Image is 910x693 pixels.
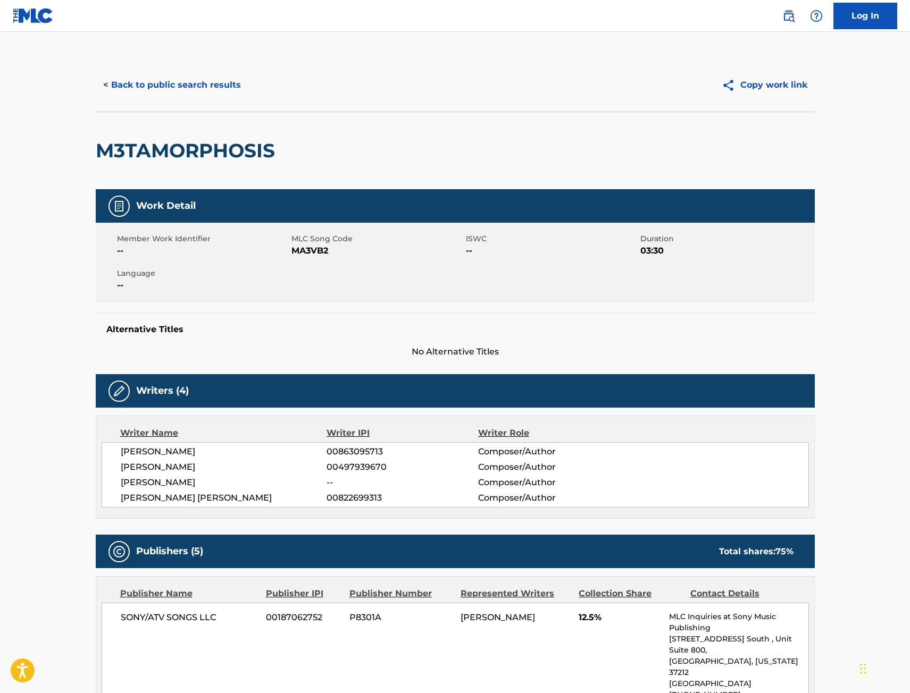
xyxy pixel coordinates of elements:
[478,427,616,440] div: Writer Role
[806,5,827,27] div: Help
[669,633,808,656] p: [STREET_ADDRESS] South , Unit Suite 800,
[349,611,453,624] span: P8301A
[466,233,638,244] span: ISWC
[121,461,327,474] span: [PERSON_NAME]
[478,461,616,474] span: Composer/Author
[327,492,478,504] span: 00822699313
[13,8,54,23] img: MLC Logo
[136,200,196,212] h5: Work Detail
[121,476,327,489] span: [PERSON_NAME]
[121,492,327,504] span: [PERSON_NAME] [PERSON_NAME]
[291,233,463,244] span: MLC Song Code
[266,587,341,600] div: Publisher IPI
[478,476,616,489] span: Composer/Author
[106,324,804,335] h5: Alternative Titles
[719,545,794,558] div: Total shares:
[120,587,258,600] div: Publisher Name
[722,79,740,92] img: Copy work link
[579,587,682,600] div: Collection Share
[461,587,571,600] div: Represented Writers
[782,10,795,22] img: search
[778,5,799,27] a: Public Search
[714,72,815,98] button: Copy work link
[833,3,897,29] a: Log In
[461,612,535,622] span: [PERSON_NAME]
[669,656,808,678] p: [GEOGRAPHIC_DATA], [US_STATE] 37212
[478,445,616,458] span: Composer/Author
[579,611,661,624] span: 12.5%
[96,345,815,358] span: No Alternative Titles
[136,545,203,557] h5: Publishers (5)
[810,10,823,22] img: help
[669,611,808,633] p: MLC Inquiries at Sony Music Publishing
[327,476,478,489] span: --
[327,445,478,458] span: 00863095713
[96,72,248,98] button: < Back to public search results
[478,492,616,504] span: Composer/Author
[266,611,341,624] span: 00187062752
[120,427,327,440] div: Writer Name
[349,587,453,600] div: Publisher Number
[860,653,866,684] div: Drag
[690,587,794,600] div: Contact Details
[640,244,812,257] span: 03:30
[136,385,189,397] h5: Writers (4)
[113,385,126,398] img: Writers
[640,233,812,244] span: Duration
[113,200,126,213] img: Work Detail
[327,427,478,440] div: Writer IPI
[96,139,280,163] h2: M3TAMORPHOSIS
[669,678,808,689] p: [GEOGRAPHIC_DATA]
[327,461,478,474] span: 00497939670
[466,244,638,257] span: --
[117,244,289,257] span: --
[857,642,910,693] iframe: Chat Widget
[121,445,327,458] span: [PERSON_NAME]
[117,268,289,279] span: Language
[113,545,126,558] img: Publishers
[121,611,258,624] span: SONY/ATV SONGS LLC
[117,279,289,292] span: --
[117,233,289,244] span: Member Work Identifier
[291,244,463,257] span: MA3VB2
[775,546,794,556] span: 75 %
